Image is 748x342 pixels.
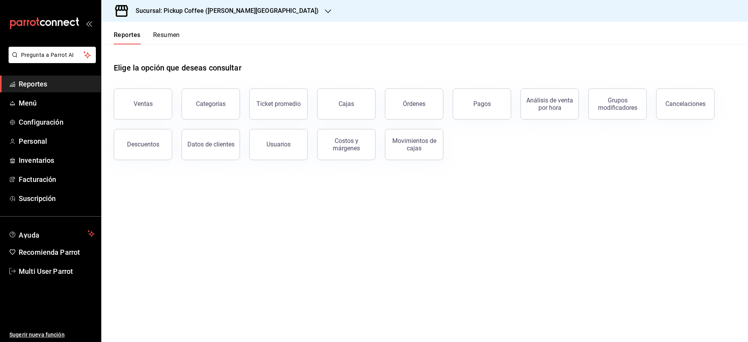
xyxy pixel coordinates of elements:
[403,100,425,108] div: Órdenes
[114,62,242,74] h1: Elige la opción que deseas consultar
[339,99,355,109] div: Cajas
[187,141,235,148] div: Datos de clientes
[19,229,85,238] span: Ayuda
[19,266,95,277] span: Multi User Parrot
[19,247,95,257] span: Recomienda Parrot
[473,100,491,108] div: Pagos
[129,6,319,16] h3: Sucursal: Pickup Coffee ([PERSON_NAME][GEOGRAPHIC_DATA])
[249,129,308,160] button: Usuarios
[114,88,172,120] button: Ventas
[593,97,642,111] div: Grupos modificadores
[114,129,172,160] button: Descuentos
[9,47,96,63] button: Pregunta a Parrot AI
[656,88,714,120] button: Cancelaciones
[5,56,96,65] a: Pregunta a Parrot AI
[249,88,308,120] button: Ticket promedio
[19,79,95,89] span: Reportes
[182,129,240,160] button: Datos de clientes
[114,31,180,44] div: navigation tabs
[19,193,95,204] span: Suscripción
[9,331,95,339] span: Sugerir nueva función
[588,88,647,120] button: Grupos modificadores
[19,117,95,127] span: Configuración
[19,136,95,146] span: Personal
[665,100,706,108] div: Cancelaciones
[317,88,376,120] a: Cajas
[390,137,438,152] div: Movimientos de cajas
[182,88,240,120] button: Categorías
[317,129,376,160] button: Costos y márgenes
[153,31,180,44] button: Resumen
[134,100,153,108] div: Ventas
[21,51,84,59] span: Pregunta a Parrot AI
[19,98,95,108] span: Menú
[19,155,95,166] span: Inventarios
[19,174,95,185] span: Facturación
[385,129,443,160] button: Movimientos de cajas
[385,88,443,120] button: Órdenes
[127,141,159,148] div: Descuentos
[520,88,579,120] button: Análisis de venta por hora
[453,88,511,120] button: Pagos
[526,97,574,111] div: Análisis de venta por hora
[322,137,370,152] div: Costos y márgenes
[114,31,141,44] button: Reportes
[256,100,301,108] div: Ticket promedio
[196,100,226,108] div: Categorías
[86,20,92,26] button: open_drawer_menu
[266,141,291,148] div: Usuarios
